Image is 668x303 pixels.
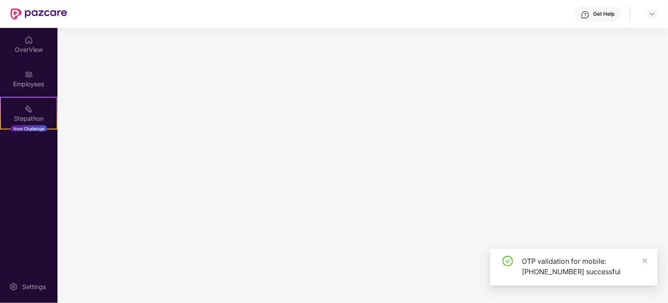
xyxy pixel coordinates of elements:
[9,283,18,291] img: svg+xml;base64,PHN2ZyBpZD0iU2V0dGluZy0yMHgyMCIgeG1sbnM9Imh0dHA6Ly93d3cudzMub3JnLzIwMDAvc3ZnIiB3aW...
[10,125,47,132] div: New Challenge
[24,105,33,113] img: svg+xml;base64,PHN2ZyB4bWxucz0iaHR0cDovL3d3dy53My5vcmcvMjAwMC9zdmciIHdpZHRoPSIyMSIgaGVpZ2h0PSIyMC...
[503,256,513,266] span: check-circle
[24,70,33,79] img: svg+xml;base64,PHN2ZyBpZD0iRW1wbG95ZWVzIiB4bWxucz0iaHR0cDovL3d3dy53My5vcmcvMjAwMC9zdmciIHdpZHRoPS...
[20,283,48,291] div: Settings
[642,258,648,264] span: close
[649,10,656,17] img: svg+xml;base64,PHN2ZyBpZD0iRHJvcGRvd24tMzJ4MzIiIHhtbG5zPSJodHRwOi8vd3d3LnczLm9yZy8yMDAwL3N2ZyIgd2...
[10,8,67,20] img: New Pazcare Logo
[581,10,590,19] img: svg+xml;base64,PHN2ZyBpZD0iSGVscC0zMngzMiIgeG1sbnM9Imh0dHA6Ly93d3cudzMub3JnLzIwMDAvc3ZnIiB3aWR0aD...
[522,256,647,277] div: OTP validation for mobile: [PHONE_NUMBER] successful
[1,114,57,123] div: Stepathon
[593,10,614,17] div: Get Help
[24,36,33,44] img: svg+xml;base64,PHN2ZyBpZD0iSG9tZSIgeG1sbnM9Imh0dHA6Ly93d3cudzMub3JnLzIwMDAvc3ZnIiB3aWR0aD0iMjAiIG...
